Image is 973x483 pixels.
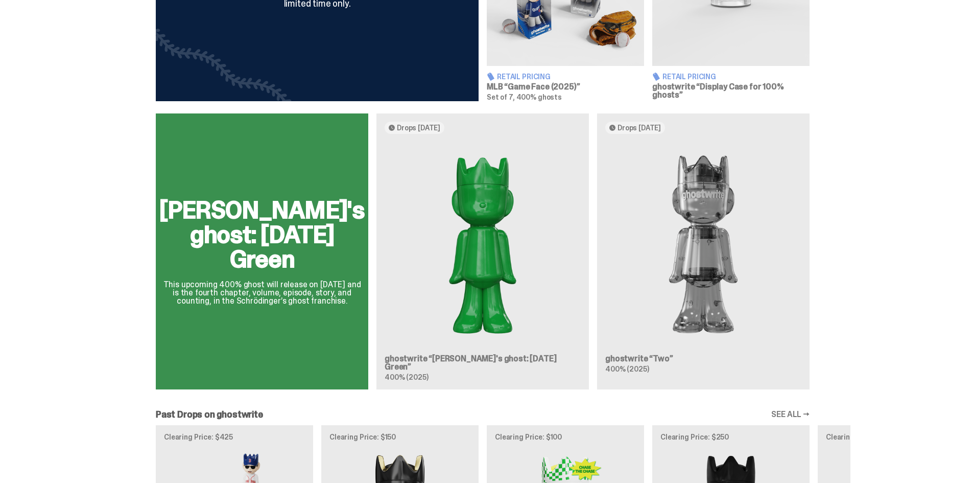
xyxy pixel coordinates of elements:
h3: ghostwrite “[PERSON_NAME]'s ghost: [DATE] Green” [385,355,581,371]
p: Clearing Price: $250 [660,433,801,441]
h3: MLB “Game Face (2025)” [487,83,644,91]
span: Retail Pricing [497,73,551,80]
span: Drops [DATE] [397,124,440,132]
p: Clearing Price: $150 [329,433,470,441]
p: Clearing Price: $150 [826,433,967,441]
h2: [PERSON_NAME]'s ghost: [DATE] Green [159,198,365,271]
a: Drops [DATE] Schrödinger's ghost: Sunday Green [376,113,589,389]
p: This upcoming 400% ghost will release on [DATE] and is the fourth chapter, volume, episode, story... [159,281,365,305]
span: Retail Pricing [662,73,716,80]
span: Drops [DATE] [618,124,661,132]
p: Clearing Price: $425 [164,433,305,441]
h3: ghostwrite “Display Case for 100% ghosts” [652,83,810,99]
h2: Past Drops on ghostwrite [156,410,263,419]
h3: ghostwrite “Two” [605,355,801,363]
span: 400% (2025) [605,364,649,374]
img: Two [605,142,801,347]
img: Schrödinger's ghost: Sunday Green [385,142,581,347]
span: Set of 7, 400% ghosts [487,93,562,102]
p: Clearing Price: $100 [495,433,636,441]
a: SEE ALL → [771,410,810,419]
span: 400% (2025) [385,373,428,382]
